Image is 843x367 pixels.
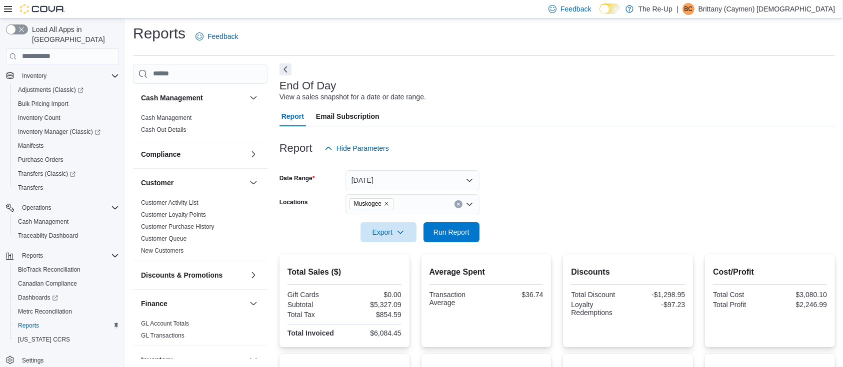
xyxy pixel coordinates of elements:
[320,138,393,158] button: Hide Parameters
[599,3,620,14] input: Dark Mode
[14,334,74,346] a: [US_STATE] CCRS
[14,154,119,166] span: Purchase Orders
[141,93,245,103] button: Cash Management
[141,178,245,188] button: Customer
[10,319,123,333] button: Reports
[141,223,214,231] span: Customer Purchase History
[10,139,123,153] button: Manifests
[141,320,189,328] span: GL Account Totals
[141,332,184,340] span: GL Transactions
[10,111,123,125] button: Inventory Count
[10,125,123,139] a: Inventory Manager (Classic)
[354,199,381,209] span: Muskogee
[279,63,291,75] button: Next
[14,98,72,110] a: Bulk Pricing Import
[571,266,685,278] h2: Discounts
[14,292,62,304] a: Dashboards
[10,83,123,97] a: Adjustments (Classic)
[18,156,63,164] span: Purchase Orders
[14,84,119,96] span: Adjustments (Classic)
[18,184,43,192] span: Transfers
[141,235,186,242] a: Customer Queue
[14,278,81,290] a: Canadian Compliance
[14,306,119,318] span: Metrc Reconciliation
[247,298,259,310] button: Finance
[18,128,100,136] span: Inventory Manager (Classic)
[247,177,259,189] button: Customer
[10,153,123,167] button: Purchase Orders
[141,114,191,122] span: Cash Management
[772,291,827,299] div: $3,080.10
[14,126,119,138] span: Inventory Manager (Classic)
[346,311,401,319] div: $854.59
[133,318,267,346] div: Finance
[10,263,123,277] button: BioTrack Reconciliation
[18,232,78,240] span: Traceabilty Dashboard
[18,308,72,316] span: Metrc Reconciliation
[383,201,389,207] button: Remove Muskogee from selection in this group
[366,222,410,242] span: Export
[141,270,245,280] button: Discounts & Promotions
[316,106,379,126] span: Email Subscription
[18,114,60,122] span: Inventory Count
[346,329,401,337] div: $6,084.45
[141,332,184,339] a: GL Transactions
[247,148,259,160] button: Compliance
[22,72,46,80] span: Inventory
[279,174,315,182] label: Date Range
[14,264,119,276] span: BioTrack Reconciliation
[279,92,426,102] div: View a sales snapshot for a date or date range.
[141,299,245,309] button: Finance
[10,181,123,195] button: Transfers
[18,336,70,344] span: [US_STATE] CCRS
[14,292,119,304] span: Dashboards
[28,24,119,44] span: Load All Apps in [GEOGRAPHIC_DATA]
[676,3,678,15] p: |
[14,168,79,180] a: Transfers (Classic)
[346,301,401,309] div: $5,327.09
[22,252,43,260] span: Reports
[141,211,206,218] a: Customer Loyalty Points
[630,301,685,309] div: -$97.23
[247,92,259,104] button: Cash Management
[713,266,827,278] h2: Cost/Profit
[14,182,119,194] span: Transfers
[14,278,119,290] span: Canadian Compliance
[2,201,123,215] button: Operations
[20,4,65,14] img: Cova
[14,126,104,138] a: Inventory Manager (Classic)
[14,230,82,242] a: Traceabilty Dashboard
[18,170,75,178] span: Transfers (Classic)
[14,140,119,152] span: Manifests
[287,311,342,319] div: Total Tax
[10,167,123,181] a: Transfers (Classic)
[207,31,238,41] span: Feedback
[10,291,123,305] a: Dashboards
[141,355,245,365] button: Inventory
[14,168,119,180] span: Transfers (Classic)
[488,291,543,299] div: $36.74
[22,357,43,365] span: Settings
[713,291,768,299] div: Total Cost
[772,301,827,309] div: $2,246.99
[287,329,334,337] strong: Total Invoiced
[18,294,58,302] span: Dashboards
[10,215,123,229] button: Cash Management
[141,199,198,207] span: Customer Activity List
[360,222,416,242] button: Export
[14,216,72,228] a: Cash Management
[247,269,259,281] button: Discounts & Promotions
[698,3,835,15] p: Brittany (Caymen) [DEMOGRAPHIC_DATA]
[14,320,43,332] a: Reports
[141,320,189,327] a: GL Account Totals
[2,249,123,263] button: Reports
[287,301,342,309] div: Subtotal
[141,178,173,188] h3: Customer
[638,3,672,15] p: The Re-Up
[141,223,214,230] a: Customer Purchase History
[571,291,626,299] div: Total Discount
[349,198,394,209] span: Muskogee
[14,216,119,228] span: Cash Management
[14,334,119,346] span: Washington CCRS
